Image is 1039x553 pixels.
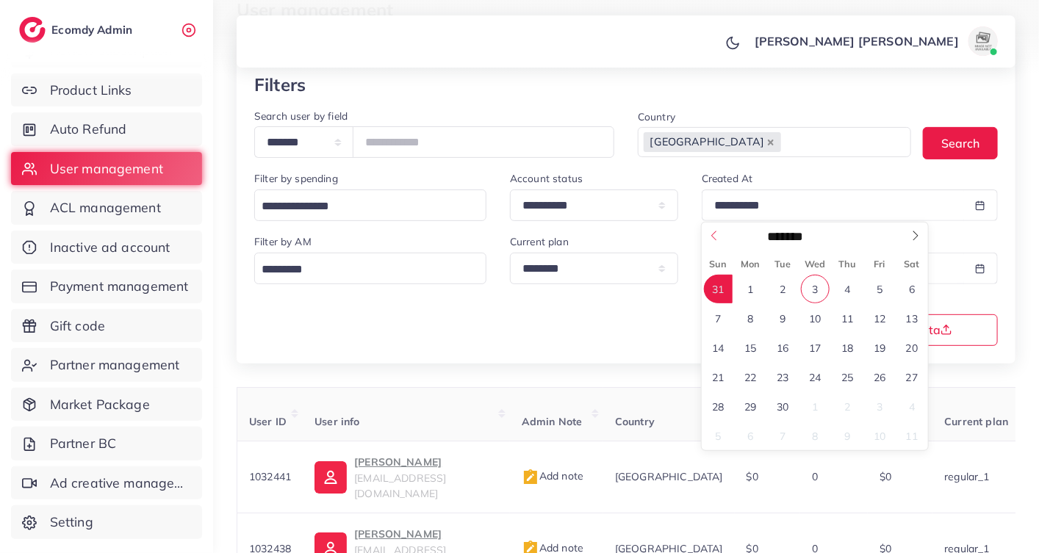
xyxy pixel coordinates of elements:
[50,474,191,493] span: Ad creative management
[799,259,831,269] span: Wed
[898,422,927,450] span: October 11, 2025
[736,275,765,303] span: September 1, 2025
[898,304,927,333] span: September 13, 2025
[736,333,765,362] span: September 15, 2025
[833,422,862,450] span: October 9, 2025
[50,198,161,217] span: ACL management
[19,17,136,43] a: logoEcomdy Admin
[704,363,733,391] span: September 21, 2025
[801,304,830,333] span: September 10, 2025
[50,159,163,178] span: User management
[50,120,127,139] span: Auto Refund
[704,392,733,421] span: September 28, 2025
[51,23,136,37] h2: Ecomdy Admin
[734,259,766,269] span: Mon
[11,309,202,343] a: Gift code
[831,259,863,269] span: Thu
[833,363,862,391] span: September 25, 2025
[354,471,446,499] span: [EMAIL_ADDRESS][DOMAIN_NAME]
[254,74,306,95] h3: Filters
[898,275,927,303] span: September 6, 2025
[254,171,338,186] label: Filter by spending
[11,231,202,264] a: Inactive ad account
[769,392,797,421] span: September 30, 2025
[11,427,202,460] a: Partner BC
[769,333,797,362] span: September 16, 2025
[50,81,132,100] span: Product Links
[866,304,894,333] span: September 12, 2025
[254,253,486,284] div: Search for option
[522,415,583,428] span: Admin Note
[812,470,818,483] span: 0
[354,453,498,471] p: [PERSON_NAME]
[898,392,927,421] span: October 4, 2025
[769,422,797,450] span: October 7, 2025
[615,470,723,483] span: [GEOGRAPHIC_DATA]
[522,469,583,482] span: Add note
[314,415,359,428] span: User info
[50,277,189,296] span: Payment management
[863,259,896,269] span: Fri
[833,333,862,362] span: September 18, 2025
[769,363,797,391] span: September 23, 2025
[898,363,927,391] span: September 27, 2025
[736,392,765,421] span: September 29, 2025
[801,392,830,421] span: October 1, 2025
[644,132,781,153] span: [GEOGRAPHIC_DATA]
[638,109,675,124] label: Country
[11,505,202,539] a: Setting
[766,259,799,269] span: Tue
[866,392,894,421] span: October 3, 2025
[702,171,753,186] label: Created At
[968,26,998,56] img: avatar
[866,333,894,362] span: September 19, 2025
[256,195,467,218] input: Search for option
[50,434,117,453] span: Partner BC
[755,32,959,50] p: [PERSON_NAME] [PERSON_NAME]
[769,275,797,303] span: September 2, 2025
[638,127,911,157] div: Search for option
[254,234,312,249] label: Filter by AM
[833,392,862,421] span: October 2, 2025
[766,229,816,245] select: Month
[522,469,539,486] img: admin_note.cdd0b510.svg
[11,73,202,107] a: Product Links
[249,415,287,428] span: User ID
[923,127,998,159] button: Search
[11,270,202,303] a: Payment management
[510,171,583,186] label: Account status
[254,109,348,123] label: Search user by field
[50,513,93,532] span: Setting
[817,229,863,244] input: Year
[50,395,150,414] span: Market Package
[944,415,1008,428] span: Current plan
[256,259,467,281] input: Search for option
[249,470,291,483] span: 1032441
[11,112,202,146] a: Auto Refund
[736,363,765,391] span: September 22, 2025
[50,355,180,375] span: Partner management
[783,131,892,154] input: Search for option
[898,333,927,362] span: September 20, 2025
[11,388,202,422] a: Market Package
[736,304,765,333] span: September 8, 2025
[704,422,733,450] span: October 5, 2025
[866,275,894,303] span: September 5, 2025
[510,234,569,249] label: Current plan
[11,191,202,225] a: ACL management
[11,466,202,500] a: Ad creative management
[50,238,170,257] span: Inactive ad account
[704,333,733,362] span: September 14, 2025
[880,470,891,483] span: $0
[866,422,894,450] span: October 10, 2025
[801,363,830,391] span: September 24, 2025
[254,189,486,221] div: Search for option
[354,525,498,543] p: [PERSON_NAME]
[866,363,894,391] span: September 26, 2025
[747,26,1004,56] a: [PERSON_NAME] [PERSON_NAME]avatar
[801,275,830,303] span: September 3, 2025
[615,415,655,428] span: Country
[833,304,862,333] span: September 11, 2025
[314,453,498,501] a: [PERSON_NAME][EMAIL_ADDRESS][DOMAIN_NAME]
[736,422,765,450] span: October 6, 2025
